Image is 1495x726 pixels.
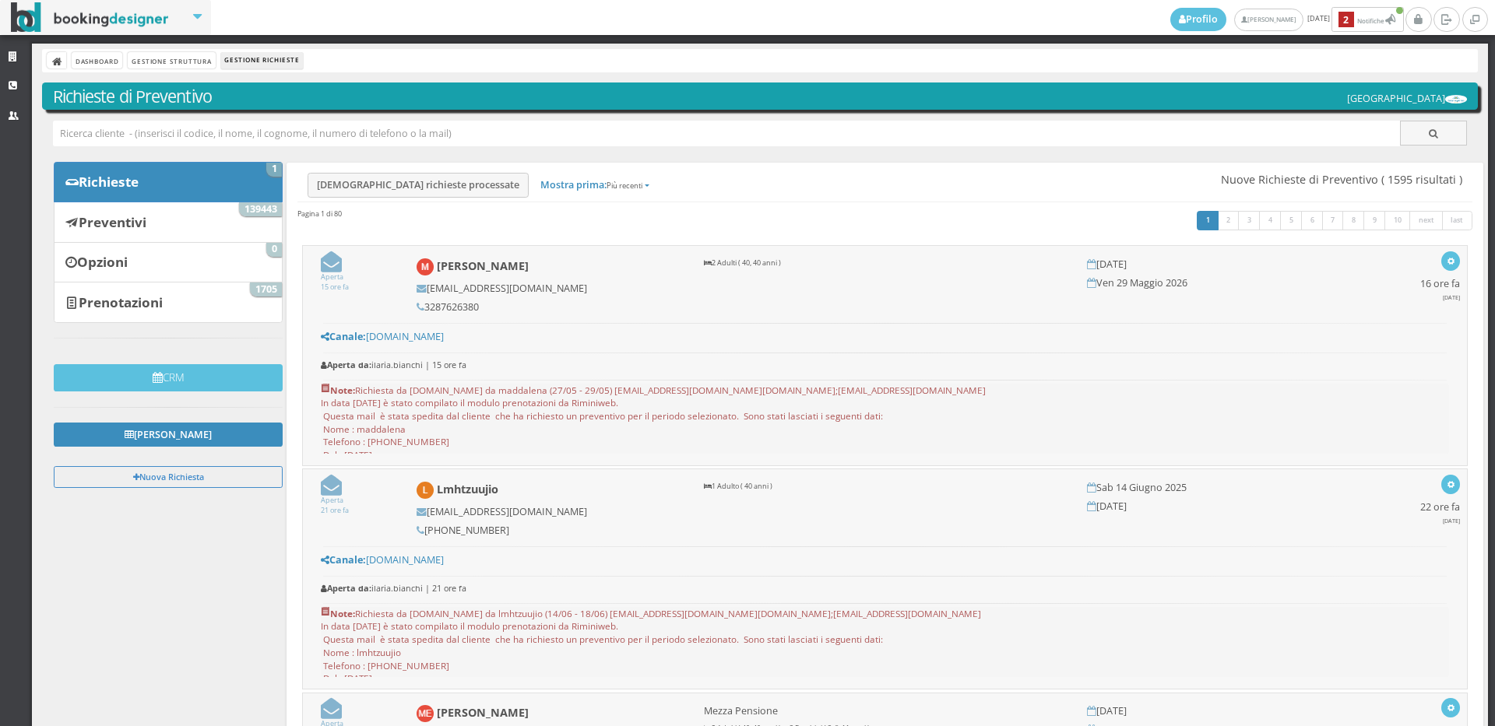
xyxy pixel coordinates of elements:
b: Canale: [321,330,366,343]
a: 2 [1218,211,1240,231]
span: 1705 [250,282,282,296]
a: 8 [1342,211,1365,231]
b: 2 [1338,12,1354,28]
b: Lmhtzuujio [437,482,498,496]
a: 3 [1238,211,1261,231]
img: ea773b7e7d3611ed9c9d0608f5526cb6.png [1445,95,1467,103]
a: 6 [1301,211,1324,231]
a: Richieste 1 [54,162,283,202]
a: 7 [1322,211,1345,231]
h5: 3287626380 [417,301,683,313]
a: Profilo [1170,8,1226,31]
h5: Ven 29 Maggio 2026 [1087,277,1353,289]
h45: Pagina 1 di 80 [297,209,342,219]
pre: Richiesta da [DOMAIN_NAME] da lmhtzuujio (14/06 - 18/06) [EMAIL_ADDRESS][DOMAIN_NAME][DOMAIN_NAME... [321,607,1450,677]
a: Aperta21 ore fa [321,485,349,515]
a: 9 [1363,211,1386,231]
b: [PERSON_NAME] [437,258,529,273]
pre: Richiesta da [DOMAIN_NAME] da maddalena (27/05 - 29/05) [EMAIL_ADDRESS][DOMAIN_NAME][DOMAIN_NAME]... [321,384,1450,454]
input: Ricerca cliente - (inserisci il codice, il nome, il cognome, il numero di telefono o la mail) [53,121,1401,146]
h5: [EMAIL_ADDRESS][DOMAIN_NAME] [417,282,683,294]
h3: Richieste di Preventivo [53,86,1468,107]
h5: [DATE] [1087,500,1353,512]
a: 4 [1259,211,1282,231]
h6: ilaria.bianchi | 15 ore fa [321,360,1450,370]
a: [PERSON_NAME] [1234,9,1303,31]
b: Preventivi [79,213,146,231]
b: Prenotazioni [79,293,163,311]
li: Gestione Richieste [221,52,303,69]
b: Canale: [321,553,366,566]
h5: [DATE] [1087,705,1353,717]
h5: [PHONE_NUMBER] [417,524,683,536]
span: [DATE] [1170,7,1405,32]
a: Aperta15 ore fa [321,261,349,292]
a: Dashboard [72,52,122,68]
b: Aperta da: [321,582,371,594]
a: Opzioni 0 [54,242,283,282]
h5: 22 ore fa [1420,501,1460,526]
small: Più recenti [607,181,642,191]
button: 2Notifiche [1331,7,1404,32]
a: [DEMOGRAPHIC_DATA] richieste processate [308,173,529,198]
a: Prenotazioni 1705 [54,282,283,322]
b: Note: [321,607,355,619]
h5: [GEOGRAPHIC_DATA] [1347,93,1467,104]
h5: [DOMAIN_NAME] [321,554,1450,566]
b: Aperta da: [321,359,371,370]
img: BookingDesigner.com [11,2,169,33]
img: Maria Elena Schirone [417,705,434,723]
a: 10 [1384,211,1411,231]
h5: Mezza Pensione [704,705,1066,717]
span: [DATE] [1443,517,1460,524]
a: [PERSON_NAME] [54,423,283,446]
a: last [1442,211,1473,231]
a: Mostra prima: [532,174,658,197]
h5: [EMAIL_ADDRESS][DOMAIN_NAME] [417,506,683,517]
a: Preventivi 139443 [54,202,283,242]
button: CRM [54,364,283,391]
h5: Sab 14 Giugno 2025 [1087,482,1353,493]
a: next [1409,211,1444,231]
p: 1 Adulto ( 40 anni ) [704,482,1066,492]
b: Note: [321,384,355,396]
b: Richieste [79,173,139,191]
h5: [DATE] [1087,258,1353,270]
span: [DATE] [1443,293,1460,301]
a: 1 [1197,211,1219,231]
b: [PERSON_NAME] [437,705,529,720]
h5: 16 ore fa [1420,278,1460,303]
button: Nuova Richiesta [54,466,283,487]
b: Opzioni [77,253,128,271]
span: 139443 [239,202,282,216]
span: 1 [266,163,282,177]
a: 5 [1280,211,1303,231]
h6: ilaria.bianchi | 21 ore fa [321,584,1450,594]
h5: [DOMAIN_NAME] [321,331,1450,342]
img: Maddalena [417,258,434,276]
a: Gestione Struttura [128,52,215,68]
p: 2 Adulti ( 40, 40 anni ) [704,258,1066,268]
span: 0 [266,243,282,257]
img: Lmhtzuujio [417,482,434,500]
span: Nuove Richieste di Preventivo ( 1595 risultati ) [1221,173,1462,186]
